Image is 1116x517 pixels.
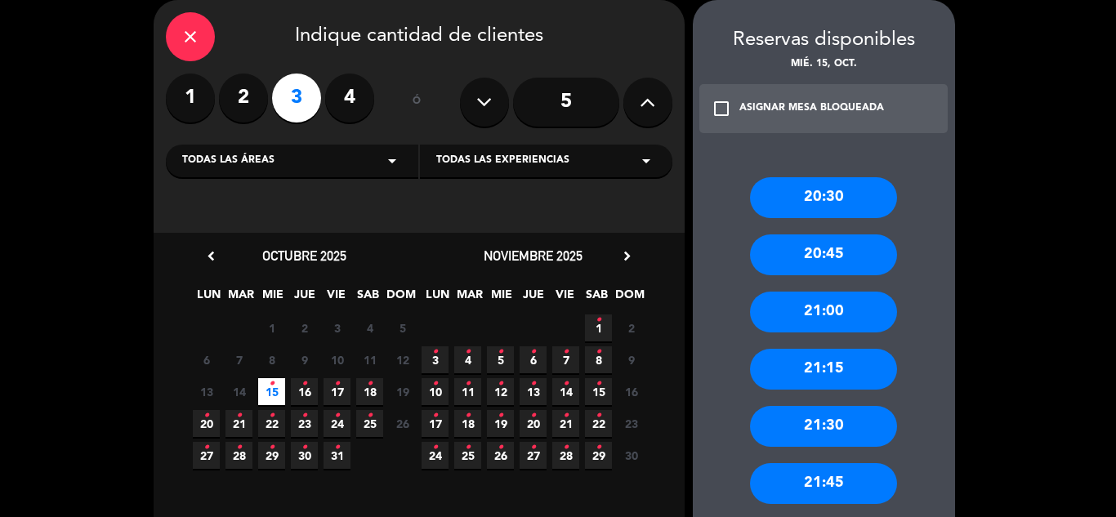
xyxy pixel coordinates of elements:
[484,247,583,264] span: noviembre 2025
[465,371,471,397] i: •
[596,371,601,397] i: •
[422,378,449,405] span: 10
[291,285,318,312] span: JUE
[386,285,413,312] span: DOM
[258,410,285,437] span: 22
[432,371,438,397] i: •
[456,285,483,312] span: MAR
[203,247,220,265] i: chevron_left
[454,346,481,373] span: 4
[498,435,503,461] i: •
[193,410,220,437] span: 20
[585,410,612,437] span: 22
[618,346,645,373] span: 9
[563,371,569,397] i: •
[291,346,318,373] span: 9
[465,435,471,461] i: •
[454,442,481,469] span: 25
[498,403,503,429] i: •
[750,463,897,504] div: 21:45
[259,285,286,312] span: MIE
[551,285,578,312] span: VIE
[552,346,579,373] span: 7
[618,442,645,469] span: 30
[182,153,275,169] span: Todas las áreas
[750,292,897,332] div: 21:00
[750,177,897,218] div: 20:30
[227,285,254,312] span: MAR
[258,378,285,405] span: 15
[193,442,220,469] span: 27
[225,410,252,437] span: 21
[272,74,321,123] label: 3
[193,346,220,373] span: 6
[323,285,350,312] span: VIE
[389,378,416,405] span: 19
[585,346,612,373] span: 8
[618,314,645,341] span: 2
[193,378,220,405] span: 13
[269,371,275,397] i: •
[269,435,275,461] i: •
[195,285,222,312] span: LUN
[166,12,672,61] div: Indique cantidad de clientes
[236,435,242,461] i: •
[552,378,579,405] span: 14
[382,151,402,171] i: arrow_drop_down
[530,403,536,429] i: •
[324,442,350,469] span: 31
[563,403,569,429] i: •
[432,403,438,429] i: •
[424,285,451,312] span: LUN
[391,74,444,131] div: ó
[636,151,656,171] i: arrow_drop_down
[262,247,346,264] span: octubre 2025
[203,435,209,461] i: •
[301,403,307,429] i: •
[324,346,350,373] span: 10
[563,339,569,365] i: •
[520,442,547,469] span: 27
[389,314,416,341] span: 5
[530,339,536,365] i: •
[739,100,884,117] div: ASIGNAR MESA BLOQUEADA
[422,346,449,373] span: 3
[618,378,645,405] span: 16
[389,346,416,373] span: 12
[324,378,350,405] span: 17
[465,403,471,429] i: •
[432,435,438,461] i: •
[712,99,731,118] i: check_box_outline_blank
[530,371,536,397] i: •
[750,234,897,275] div: 20:45
[596,339,601,365] i: •
[498,371,503,397] i: •
[520,285,547,312] span: JUE
[596,403,601,429] i: •
[324,410,350,437] span: 24
[291,442,318,469] span: 30
[258,346,285,373] span: 8
[181,27,200,47] i: close
[225,346,252,373] span: 7
[367,403,373,429] i: •
[498,339,503,365] i: •
[258,442,285,469] span: 29
[291,378,318,405] span: 16
[487,378,514,405] span: 12
[225,378,252,405] span: 14
[488,285,515,312] span: MIE
[334,435,340,461] i: •
[487,442,514,469] span: 26
[520,378,547,405] span: 13
[585,442,612,469] span: 29
[356,346,383,373] span: 11
[487,346,514,373] span: 5
[236,403,242,429] i: •
[422,410,449,437] span: 17
[203,403,209,429] i: •
[520,346,547,373] span: 6
[356,410,383,437] span: 25
[422,442,449,469] span: 24
[465,339,471,365] i: •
